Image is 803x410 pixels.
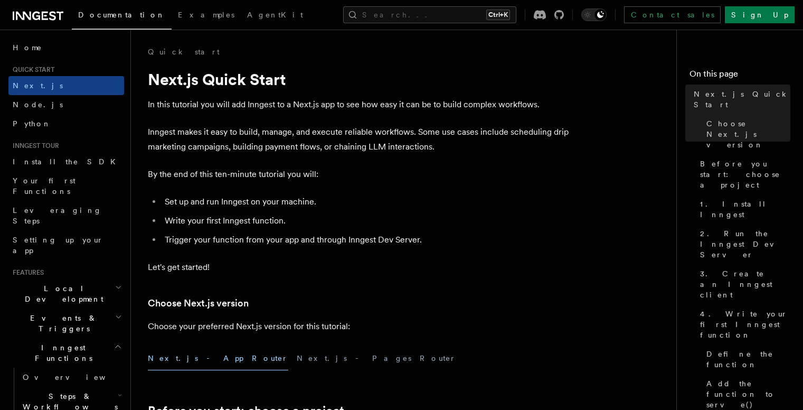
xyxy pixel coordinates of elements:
span: Quick start [8,66,54,74]
a: 4. Write your first Inngest function [696,304,790,344]
span: Setting up your app [13,236,103,255]
li: Set up and run Inngest on your machine. [162,194,570,209]
span: Python [13,119,51,128]
a: Home [8,38,124,57]
a: Choose Next.js version [702,114,790,154]
span: Add the function to serve() [706,378,790,410]
a: Overview [18,368,124,387]
span: Define the function [706,349,790,370]
span: Node.js [13,100,63,109]
span: Home [13,42,42,53]
button: Events & Triggers [8,309,124,338]
span: Examples [178,11,234,19]
button: Inngest Functions [8,338,124,368]
a: Documentation [72,3,172,30]
button: Next.js - Pages Router [297,347,456,370]
a: Your first Functions [8,171,124,201]
span: Features [8,268,44,277]
h4: On this page [689,68,790,85]
span: Documentation [78,11,165,19]
a: AgentKit [241,3,309,29]
span: Overview [23,373,131,381]
span: 3. Create an Inngest client [700,268,790,300]
p: In this tutorial you will add Inngest to a Next.js app to see how easy it can be to build complex... [148,97,570,112]
h1: Next.js Quick Start [148,70,570,89]
a: Next.js [8,76,124,95]
button: Search...Ctrl+K [343,6,516,23]
a: Contact sales [624,6,721,23]
a: Examples [172,3,241,29]
a: Next.js Quick Start [689,85,790,114]
span: Your first Functions [13,176,75,195]
span: 4. Write your first Inngest function [700,309,790,340]
span: Before you start: choose a project [700,159,790,190]
a: Install the SDK [8,152,124,171]
p: Let's get started! [148,260,570,275]
a: Before you start: choose a project [696,154,790,194]
a: Quick start [148,46,220,57]
span: Leveraging Steps [13,206,102,225]
span: Inngest tour [8,142,59,150]
span: Events & Triggers [8,313,115,334]
kbd: Ctrl+K [486,10,510,20]
a: Choose Next.js version [148,296,249,311]
a: 2. Run the Inngest Dev Server [696,224,790,264]
span: Install the SDK [13,157,122,166]
span: 2. Run the Inngest Dev Server [700,228,790,260]
a: Sign Up [725,6,795,23]
span: AgentKit [247,11,303,19]
a: Setting up your app [8,230,124,260]
a: Python [8,114,124,133]
span: Inngest Functions [8,342,114,364]
span: Choose Next.js version [706,118,790,150]
button: Local Development [8,279,124,309]
span: Next.js Quick Start [694,89,790,110]
a: 1. Install Inngest [696,194,790,224]
button: Toggle dark mode [581,8,607,21]
span: 1. Install Inngest [700,199,790,220]
a: 3. Create an Inngest client [696,264,790,304]
button: Next.js - App Router [148,347,288,370]
span: Next.js [13,81,63,90]
a: Leveraging Steps [8,201,124,230]
span: Local Development [8,283,115,304]
p: Inngest makes it easy to build, manage, and execute reliable workflows. Some use cases include sc... [148,125,570,154]
a: Define the function [702,344,790,374]
li: Write your first Inngest function. [162,213,570,228]
p: By the end of this ten-minute tutorial you will: [148,167,570,182]
p: Choose your preferred Next.js version for this tutorial: [148,319,570,334]
li: Trigger your function from your app and through Inngest Dev Server. [162,232,570,247]
a: Node.js [8,95,124,114]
